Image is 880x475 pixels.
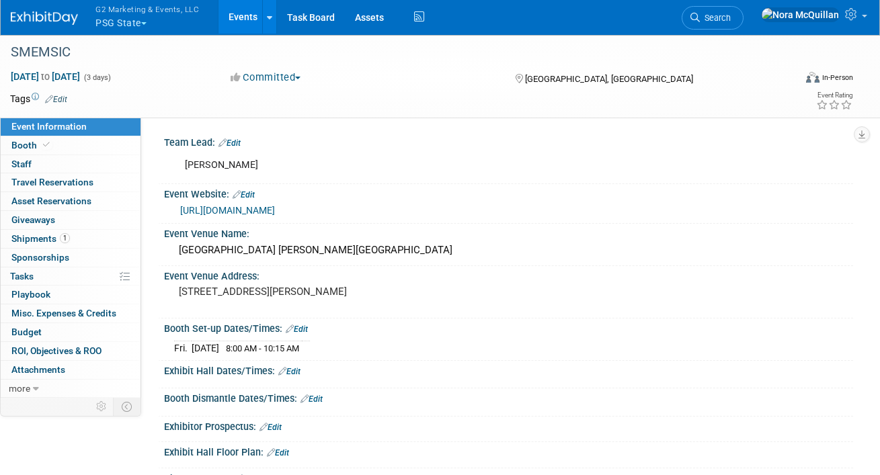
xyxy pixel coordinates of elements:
[164,224,853,241] div: Event Venue Name:
[729,70,853,90] div: Event Format
[10,271,34,282] span: Tasks
[226,343,299,353] span: 8:00 AM - 10:15 AM
[525,74,693,84] span: [GEOGRAPHIC_DATA], [GEOGRAPHIC_DATA]
[6,40,781,64] div: SMEMSIC
[218,138,241,148] a: Edit
[1,342,141,360] a: ROI, Objectives & ROO
[83,73,111,82] span: (3 days)
[11,140,52,150] span: Booth
[10,71,81,83] span: [DATE] [DATE]
[761,7,840,22] img: Nora McQuillan
[175,152,718,179] div: [PERSON_NAME]
[806,72,819,83] img: Format-Inperson.png
[180,205,275,216] a: [URL][DOMAIN_NAME]
[1,323,141,341] a: Budget
[11,252,69,263] span: Sponsorships
[1,286,141,304] a: Playbook
[164,361,853,378] div: Exhibit Hall Dates/Times:
[1,361,141,379] a: Attachments
[9,383,30,394] span: more
[1,249,141,267] a: Sponsorships
[1,173,141,191] a: Travel Reservations
[11,327,42,337] span: Budget
[1,155,141,173] a: Staff
[1,304,141,322] a: Misc. Expenses & Credits
[114,398,141,415] td: Toggle Event Tabs
[233,190,255,200] a: Edit
[174,341,192,355] td: Fri.
[1,192,141,210] a: Asset Reservations
[164,442,853,460] div: Exhibit Hall Floor Plan:
[278,367,301,376] a: Edit
[816,92,852,99] div: Event Rating
[39,71,52,82] span: to
[11,364,65,375] span: Attachments
[301,394,323,404] a: Edit
[11,11,78,25] img: ExhibitDay
[11,308,116,318] span: Misc. Expenses & Credits
[60,233,70,243] span: 1
[11,177,93,187] span: Travel Reservations
[1,267,141,286] a: Tasks
[259,423,282,432] a: Edit
[11,214,55,225] span: Giveaways
[1,380,141,398] a: more
[1,211,141,229] a: Giveaways
[11,345,102,356] span: ROI, Objectives & ROO
[1,136,141,155] a: Booth
[226,71,306,85] button: Committed
[11,289,50,300] span: Playbook
[95,2,199,16] span: G2 Marketing & Events, LLC
[164,388,853,406] div: Booth Dismantle Dates/Times:
[11,121,87,132] span: Event Information
[286,325,308,334] a: Edit
[700,13,731,23] span: Search
[11,196,91,206] span: Asset Reservations
[164,184,853,202] div: Event Website:
[11,159,32,169] span: Staff
[43,141,50,148] i: Booth reservation complete
[1,118,141,136] a: Event Information
[682,6,744,30] a: Search
[45,95,67,104] a: Edit
[164,318,853,336] div: Booth Set-up Dates/Times:
[10,92,67,105] td: Tags
[179,286,436,298] pre: [STREET_ADDRESS][PERSON_NAME]
[822,73,853,83] div: In-Person
[90,398,114,415] td: Personalize Event Tab Strip
[164,417,853,434] div: Exhibitor Prospectus:
[267,448,289,458] a: Edit
[164,266,853,283] div: Event Venue Address:
[1,230,141,248] a: Shipments1
[192,341,219,355] td: [DATE]
[164,132,853,150] div: Team Lead:
[174,240,843,261] div: [GEOGRAPHIC_DATA] [PERSON_NAME][GEOGRAPHIC_DATA]
[11,233,70,244] span: Shipments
